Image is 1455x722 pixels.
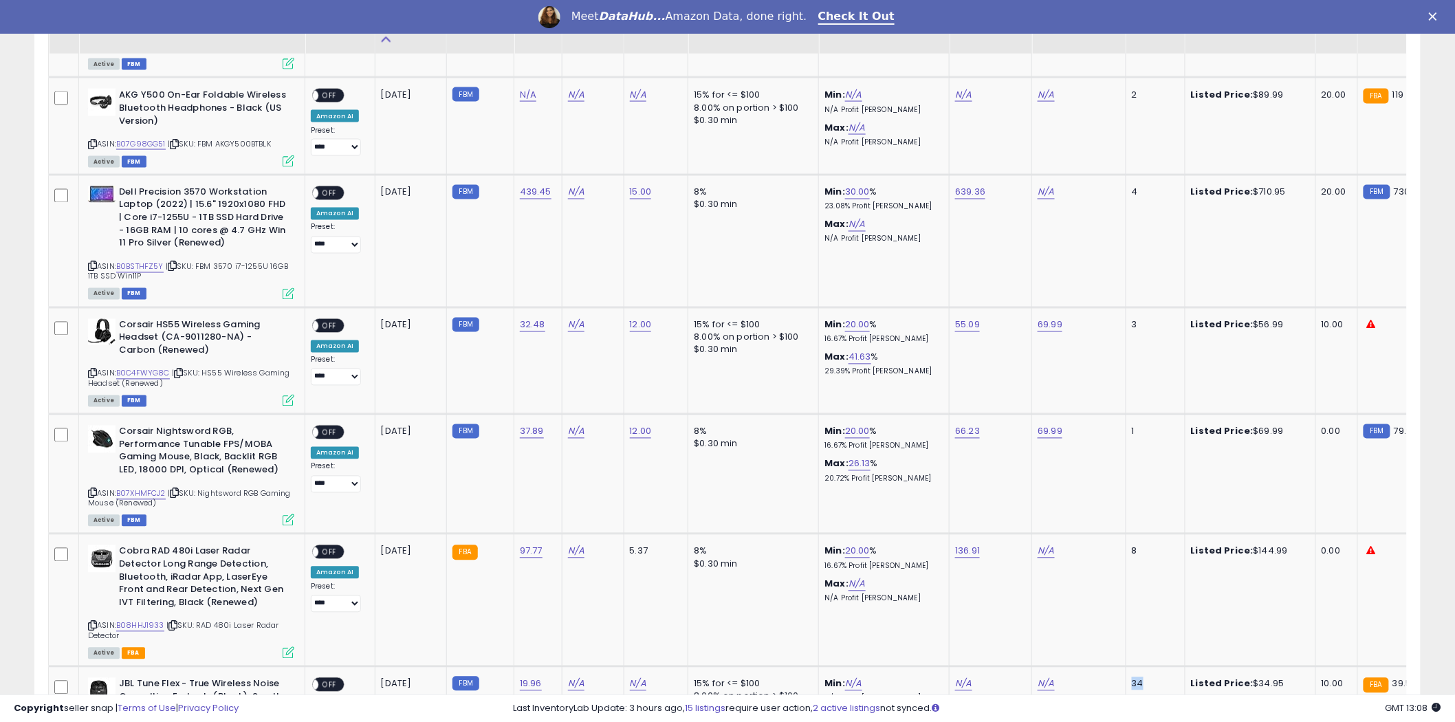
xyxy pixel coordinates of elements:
[845,545,870,558] a: 20.00
[1191,186,1305,199] div: $710.95
[630,425,652,439] a: 12.00
[824,202,939,212] p: 23.08% Profit [PERSON_NAME]
[824,425,845,438] b: Min:
[311,447,359,459] div: Amazon AI
[122,288,146,300] span: FBM
[452,424,479,439] small: FBM
[116,368,170,380] a: B0C4FWYG8C
[318,427,340,439] span: OFF
[694,545,808,558] div: 8%
[1322,319,1347,331] div: 10.00
[452,185,479,199] small: FBM
[1038,318,1062,332] a: 69.99
[88,156,120,168] span: All listings currently available for purchase on Amazon
[955,318,980,332] a: 55.09
[1191,319,1305,331] div: $56.99
[694,426,808,438] div: 8%
[1191,426,1305,438] div: $69.99
[824,105,939,115] p: N/A Profit [PERSON_NAME]
[311,462,364,493] div: Preset:
[824,186,939,212] div: %
[119,319,286,361] b: Corsair HS55 Wireless Gaming Headset (CA-9011280-NA) - Carbon (Renewed)
[1191,318,1254,331] b: Listed Price:
[818,10,895,25] a: Check It Out
[88,89,294,165] div: ASIN:
[1394,186,1423,199] span: 730.95
[311,110,359,122] div: Amazon AI
[88,678,116,705] img: 31bUJwqp6BL._SL40_.jpg
[1322,545,1347,558] div: 0.00
[381,186,436,199] div: [DATE]
[824,474,939,484] p: 20.72% Profit [PERSON_NAME]
[318,320,340,331] span: OFF
[122,515,146,527] span: FBM
[1392,677,1417,690] span: 39.53
[452,87,479,102] small: FBM
[824,351,849,364] b: Max:
[694,344,808,356] div: $0.30 min
[520,425,544,439] a: 37.89
[88,648,120,659] span: All listings currently available for purchase on Amazon
[88,545,294,657] div: ASIN:
[824,457,849,470] b: Max:
[845,186,870,199] a: 30.00
[824,562,939,571] p: 16.67% Profit [PERSON_NAME]
[1429,12,1443,21] div: Close
[694,114,808,127] div: $0.30 min
[452,677,479,691] small: FBM
[630,545,678,558] div: 5.37
[1322,426,1347,438] div: 0.00
[119,678,286,720] b: JBL Tune Flex - True Wireless Noise Cancelling Earbuds (Black), Small (Renewed)
[955,186,985,199] a: 639.36
[571,10,807,23] div: Meet Amazon Data, done right.
[824,426,939,451] div: %
[568,545,584,558] a: N/A
[14,701,64,714] strong: Copyright
[599,10,666,23] i: DataHub...
[381,89,436,101] div: [DATE]
[630,677,646,691] a: N/A
[381,678,436,690] div: [DATE]
[568,88,584,102] a: N/A
[1191,678,1305,690] div: $34.95
[1364,185,1390,199] small: FBM
[824,677,845,690] b: Min:
[824,318,845,331] b: Min:
[88,186,294,298] div: ASIN:
[824,351,939,377] div: %
[694,558,808,571] div: $0.30 min
[694,199,808,211] div: $0.30 min
[1322,186,1347,199] div: 20.00
[122,648,145,659] span: FBA
[1191,186,1254,199] b: Listed Price:
[1132,319,1174,331] div: 3
[88,426,294,525] div: ASIN:
[311,223,364,254] div: Preset:
[520,186,551,199] a: 439.45
[1386,701,1441,714] span: 2025-09-10 13:08 GMT
[88,261,288,282] span: | SKU: FBM 3570 i7-1255U 16GB 1TB SSD Win11P
[824,545,845,558] b: Min:
[1132,545,1174,558] div: 8
[88,58,120,70] span: All listings currently available for purchase on Amazon
[845,88,862,102] a: N/A
[849,218,865,232] a: N/A
[116,620,164,632] a: B08HHJ1933
[311,126,364,157] div: Preset:
[824,218,849,231] b: Max:
[88,545,116,573] img: 41W2c8zhEQL._SL40_.jpg
[122,58,146,70] span: FBM
[1132,89,1174,101] div: 2
[311,355,364,386] div: Preset:
[168,138,271,149] span: | SKU: FBM AKGY500BTBLK
[311,208,359,220] div: Amazon AI
[88,368,290,389] span: | SKU: HS55 Wireless Gaming Headset (Renewed)
[568,186,584,199] a: N/A
[116,138,166,150] a: B07G98GG51
[1132,426,1174,438] div: 1
[630,186,652,199] a: 15.00
[824,578,849,591] b: Max:
[318,679,340,691] span: OFF
[1364,424,1390,439] small: FBM
[568,425,584,439] a: N/A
